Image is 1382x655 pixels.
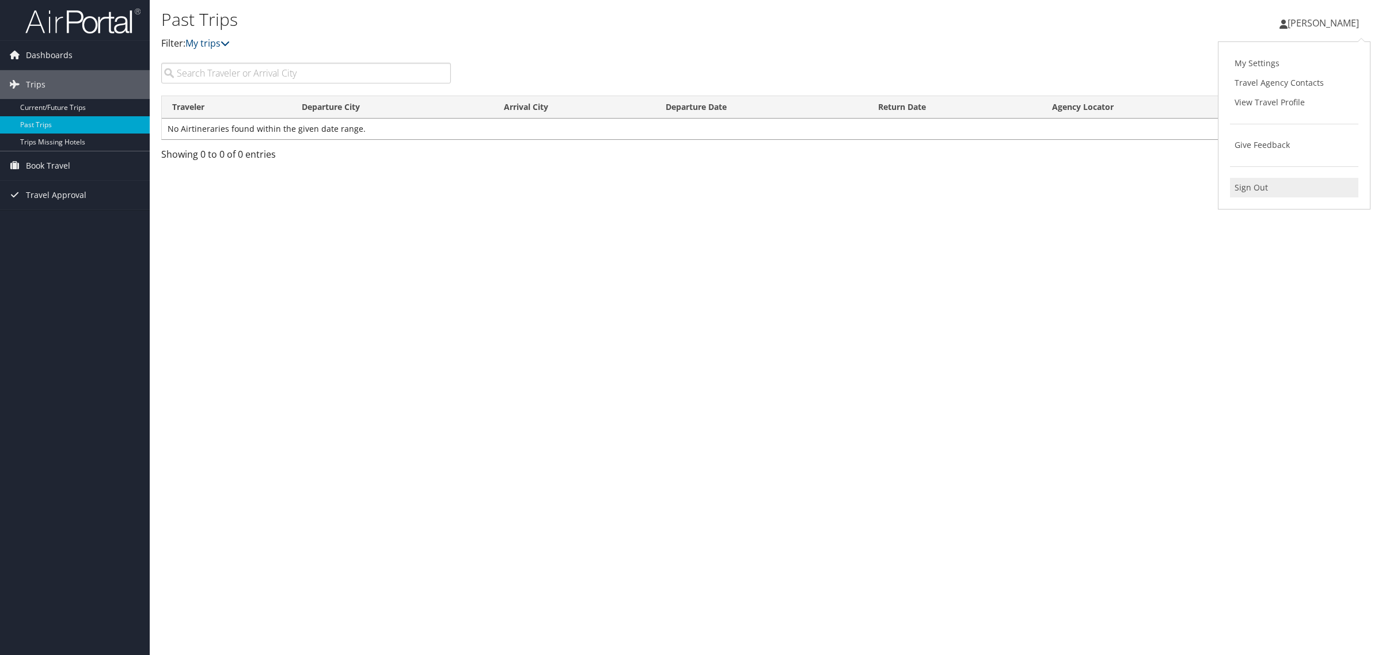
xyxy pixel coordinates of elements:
[162,96,291,119] th: Traveler: activate to sort column ascending
[26,181,86,210] span: Travel Approval
[162,119,1370,139] td: No Airtineraries found within the given date range.
[26,70,45,99] span: Trips
[1230,54,1358,73] a: My Settings
[1042,96,1251,119] th: Agency Locator: activate to sort column ascending
[161,147,451,167] div: Showing 0 to 0 of 0 entries
[1230,93,1358,112] a: View Travel Profile
[1230,73,1358,93] a: Travel Agency Contacts
[185,37,230,49] a: My trips
[26,41,73,70] span: Dashboards
[161,36,967,51] p: Filter:
[1230,178,1358,197] a: Sign Out
[25,7,141,35] img: airportal-logo.png
[1288,17,1359,29] span: [PERSON_NAME]
[1280,6,1370,40] a: [PERSON_NAME]
[655,96,868,119] th: Departure Date: activate to sort column ascending
[161,7,967,32] h1: Past Trips
[26,151,70,180] span: Book Travel
[493,96,655,119] th: Arrival City: activate to sort column ascending
[161,63,451,83] input: Search Traveler or Arrival City
[291,96,494,119] th: Departure City: activate to sort column ascending
[1230,135,1358,155] a: Give Feedback
[868,96,1042,119] th: Return Date: activate to sort column ascending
